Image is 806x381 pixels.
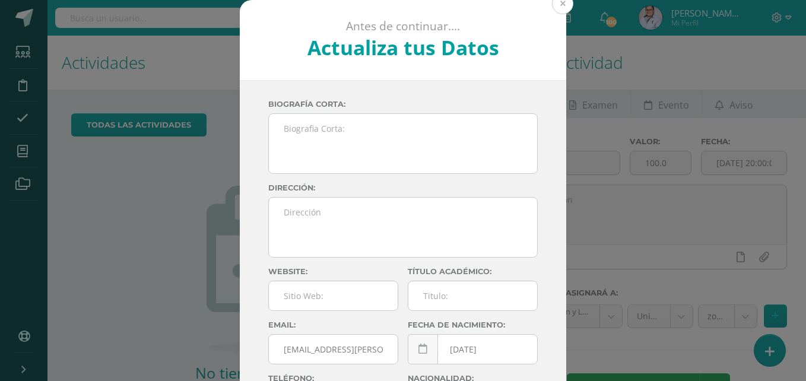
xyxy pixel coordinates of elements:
input: Titulo: [408,281,537,310]
label: Website: [268,267,398,276]
p: Antes de continuar.... [272,19,535,34]
label: Título académico: [408,267,538,276]
label: Email: [268,320,398,329]
label: Biografía corta: [268,100,538,109]
input: Fecha de Nacimiento: [408,335,537,364]
label: Dirección: [268,183,538,192]
input: Correo Electronico: [269,335,398,364]
label: Fecha de nacimiento: [408,320,538,329]
input: Sitio Web: [269,281,398,310]
h2: Actualiza tus Datos [272,34,535,61]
